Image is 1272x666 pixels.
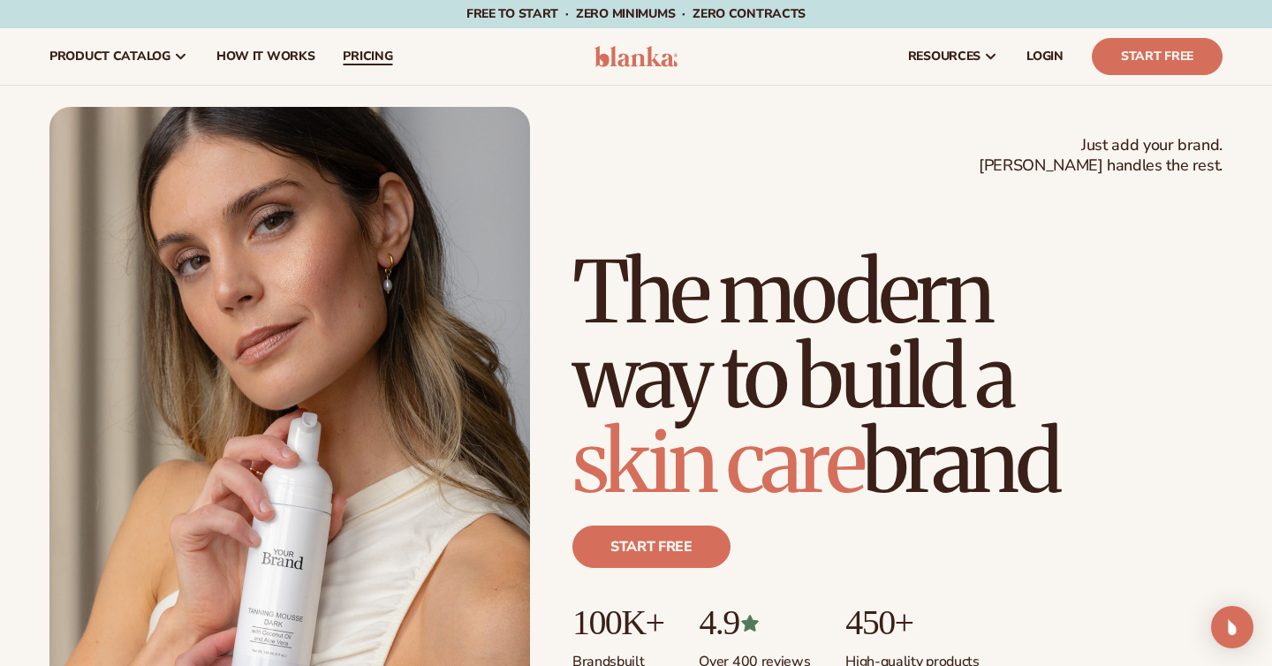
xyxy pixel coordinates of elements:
[466,5,806,22] span: Free to start · ZERO minimums · ZERO contracts
[1026,49,1064,64] span: LOGIN
[49,49,170,64] span: product catalog
[979,135,1223,177] span: Just add your brand. [PERSON_NAME] handles the rest.
[594,46,678,67] img: logo
[845,603,979,642] p: 450+
[908,49,980,64] span: resources
[572,409,862,515] span: skin care
[572,603,663,642] p: 100K+
[329,28,406,85] a: pricing
[699,603,810,642] p: 4.9
[343,49,392,64] span: pricing
[1012,28,1078,85] a: LOGIN
[1211,606,1253,648] div: Open Intercom Messenger
[216,49,315,64] span: How It Works
[894,28,1012,85] a: resources
[572,250,1223,504] h1: The modern way to build a brand
[1092,38,1223,75] a: Start Free
[202,28,329,85] a: How It Works
[572,526,731,568] a: Start free
[35,28,202,85] a: product catalog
